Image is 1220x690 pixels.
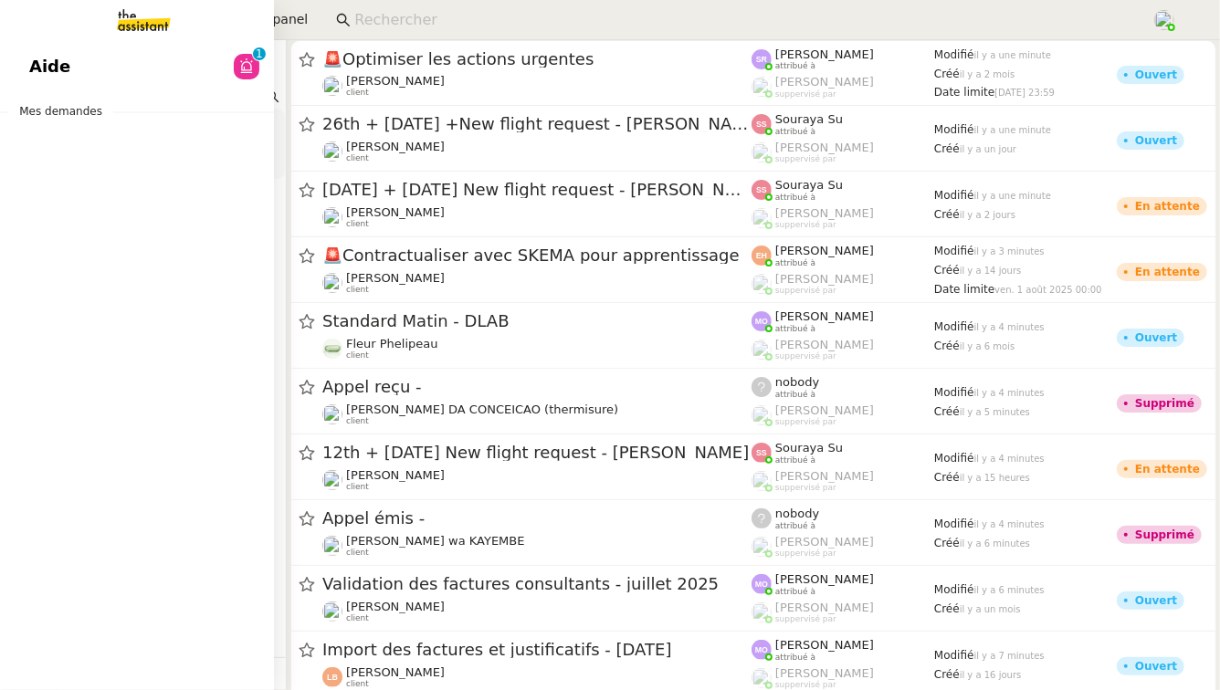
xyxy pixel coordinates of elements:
span: Validation des factures consultants - juillet 2025 [322,576,752,592]
img: svg [322,667,342,687]
img: users%2FPPrFYTsEAUgQy5cK5MCpqKbOX8K2%2Favatar%2FCapture%20d%E2%80%99e%CC%81cran%202023-06-05%20a%... [1154,10,1174,30]
app-user-label: attribué à [752,375,934,399]
app-user-label: suppervisé par [752,75,934,99]
span: il y a une minute [974,191,1051,201]
span: [PERSON_NAME] [346,140,445,153]
span: Modifié [934,189,974,202]
app-user-label: attribué à [752,309,934,333]
span: [PERSON_NAME] [775,47,874,61]
span: il y a 6 minutes [974,585,1045,595]
span: il y a 7 minutes [974,651,1045,661]
div: Supprimé [1135,398,1194,409]
span: Créé [934,537,960,549]
img: users%2FyQfMwtYgTqhRP2YHWHmG2s2LYaD3%2Favatar%2Fprofile-pic.png [752,668,772,688]
img: svg [752,180,772,200]
span: client [346,482,369,492]
span: suppervisé par [775,89,836,99]
span: il y a 6 mois [960,341,1015,351]
span: Modifié [934,123,974,136]
span: il y a 16 jours [960,670,1022,680]
span: il y a 6 minutes [960,538,1030,549]
span: Créé [934,602,960,615]
span: il y a 14 jours [960,266,1022,276]
span: [PERSON_NAME] [775,638,874,652]
img: users%2FoFdbodQ3TgNoWt9kP3GXAs5oaCq1%2Favatar%2Fprofile-pic.png [752,208,772,228]
span: il y a 2 mois [960,69,1015,79]
span: Date limite [934,283,994,296]
app-user-label: attribué à [752,441,934,465]
app-user-detailed-label: client [322,534,752,558]
span: suppervisé par [775,417,836,427]
div: En attente [1135,201,1200,212]
app-user-detailed-label: client [322,140,752,163]
span: Créé [934,668,960,681]
span: suppervisé par [775,220,836,230]
app-user-detailed-label: client [322,337,752,361]
app-user-label: attribué à [752,178,934,202]
span: Modifié [934,517,974,530]
img: svg [752,246,772,266]
span: il y a 15 heures [960,473,1030,483]
img: svg [752,574,772,594]
div: Ouvert [1135,135,1177,146]
img: users%2FyQfMwtYgTqhRP2YHWHmG2s2LYaD3%2Favatar%2Fprofile-pic.png [752,340,772,360]
img: users%2F47wLulqoDhMx0TTMwUcsFP5V2A23%2Favatar%2Fnokpict-removebg-preview-removebg-preview.png [322,536,342,556]
span: [PERSON_NAME] [775,244,874,257]
span: il y a une minute [974,125,1051,135]
span: [PERSON_NAME] [346,205,445,219]
span: [PERSON_NAME] [775,469,874,483]
span: [PERSON_NAME] [775,403,874,417]
app-user-label: attribué à [752,47,934,71]
span: client [346,88,369,98]
app-user-detailed-label: client [322,74,752,98]
span: Souraya Su [775,112,843,126]
app-user-label: suppervisé par [752,272,934,296]
span: [PERSON_NAME] [775,75,874,89]
span: Modifié [934,452,974,465]
span: 26th + [DATE] +New flight request - [PERSON_NAME] [322,116,752,132]
nz-badge-sup: 1 [253,47,266,60]
div: En attente [1135,464,1200,475]
span: [PERSON_NAME] [775,666,874,680]
span: nobody [775,375,819,389]
span: attribué à [775,390,815,400]
app-user-detailed-label: client [322,271,752,295]
span: [PERSON_NAME] [346,74,445,88]
img: users%2FoFdbodQ3TgNoWt9kP3GXAs5oaCq1%2Favatar%2Fprofile-pic.png [752,142,772,162]
span: Souraya Su [775,441,843,455]
span: [PERSON_NAME] [775,601,874,614]
app-user-label: suppervisé par [752,601,934,624]
span: Modifié [934,649,974,662]
span: attribué à [775,258,815,268]
span: attribué à [775,587,815,597]
span: [PERSON_NAME] [775,309,874,323]
span: [PERSON_NAME] [775,338,874,351]
img: users%2FyQfMwtYgTqhRP2YHWHmG2s2LYaD3%2Favatar%2Fprofile-pic.png [752,405,772,425]
app-user-detailed-label: client [322,205,752,229]
span: nobody [775,507,819,520]
span: Aide [29,53,70,80]
span: Souraya Su [775,178,843,192]
span: Créé [934,340,960,352]
app-user-label: suppervisé par [752,338,934,361]
span: ven. 1 août 2025 00:00 [994,285,1101,295]
span: client [346,679,369,689]
app-user-label: suppervisé par [752,141,934,164]
span: Mes demandes [8,102,113,120]
app-user-detailed-label: client [322,665,752,689]
app-user-label: suppervisé par [752,469,934,493]
span: client [346,548,369,558]
img: users%2FtFhOaBya8rNVU5KG7br7ns1BCvi2%2Favatar%2Faa8c47da-ee6c-4101-9e7d-730f2e64f978 [322,273,342,293]
span: client [346,350,369,361]
span: [DATE] 23:59 [994,88,1055,98]
span: Modifié [934,48,974,61]
span: attribué à [775,653,815,663]
input: Rechercher [354,8,1133,33]
span: suppervisé par [775,614,836,624]
img: users%2FC9SBsJ0duuaSgpQFj5LgoEX8n0o2%2Favatar%2Fec9d51b8-9413-4189-adfb-7be4d8c96a3c [322,76,342,96]
div: En attente [1135,267,1200,277]
span: suppervisé par [775,483,836,493]
app-user-label: suppervisé par [752,403,934,427]
img: users%2FoFdbodQ3TgNoWt9kP3GXAs5oaCq1%2Favatar%2Fprofile-pic.png [752,77,772,97]
img: svg [752,443,772,463]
